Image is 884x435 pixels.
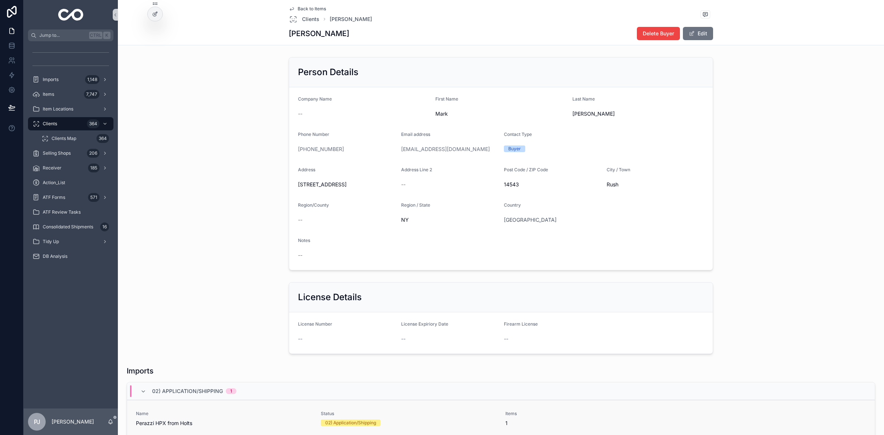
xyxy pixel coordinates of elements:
[298,238,310,243] span: Notes
[87,119,99,128] div: 364
[97,134,109,143] div: 364
[28,73,113,86] a: Imports1,148
[52,418,94,425] p: [PERSON_NAME]
[607,181,704,188] span: Rush
[321,411,497,417] span: Status
[298,66,358,78] h2: Person Details
[28,147,113,160] a: Selling Shops206
[637,27,680,40] button: Delete Buyer
[401,145,490,153] a: [EMAIL_ADDRESS][DOMAIN_NAME]
[28,191,113,204] a: ATF Forms571
[87,149,99,158] div: 206
[43,209,81,215] span: ATF Review Tasks
[58,9,84,21] img: App logo
[43,106,73,112] span: Item Locations
[127,366,154,376] h1: Imports
[28,220,113,234] a: Consolidated Shipments16
[100,222,109,231] div: 16
[302,15,319,23] span: Clients
[298,96,332,102] span: Company Name
[572,110,704,117] span: [PERSON_NAME]
[84,90,99,99] div: 7,747
[34,417,40,426] span: PJ
[435,96,458,102] span: First Name
[289,15,319,24] a: Clients
[24,41,118,273] div: scrollable content
[88,164,99,172] div: 185
[435,110,567,117] span: Mark
[504,216,557,224] a: [GEOGRAPHIC_DATA]
[136,420,312,427] span: Perazzi HPX from Holts
[28,29,113,41] button: Jump to...CtrlK
[289,6,326,12] a: Back to Items
[504,167,548,172] span: Post Code / ZIP Code
[28,235,113,248] a: Tidy Up
[152,387,223,395] span: 02) Application/Shipping
[28,206,113,219] a: ATF Review Tasks
[508,145,521,152] div: Buyer
[607,167,630,172] span: City / Town
[136,411,312,417] span: Name
[401,131,430,137] span: Email address
[43,165,62,171] span: Receiver
[289,28,349,39] h1: [PERSON_NAME]
[298,6,326,12] span: Back to Items
[504,131,532,137] span: Contact Type
[572,96,595,102] span: Last Name
[504,181,601,188] span: 14543
[43,180,65,186] span: Action_List
[104,32,110,38] span: K
[298,202,329,208] span: Region/County
[88,193,99,202] div: 571
[298,252,302,259] span: --
[401,167,432,172] span: Address Line 2
[298,167,315,172] span: Address
[504,202,521,208] span: Country
[330,15,372,23] a: [PERSON_NAME]
[43,253,67,259] span: DB Analysis
[28,88,113,101] a: Items7,747
[39,32,86,38] span: Jump to...
[298,110,302,117] span: --
[43,91,54,97] span: Items
[43,239,59,245] span: Tidy Up
[401,321,448,327] span: License Expiriory Date
[298,291,362,303] h2: License Details
[298,335,302,343] span: --
[28,102,113,116] a: Item Locations
[43,224,93,230] span: Consolidated Shipments
[643,30,674,37] span: Delete Buyer
[298,145,344,153] a: [PHONE_NUMBER]
[52,136,76,141] span: Clients Map
[43,77,59,83] span: Imports
[401,202,430,208] span: Region / State
[298,216,302,224] span: --
[298,181,395,188] span: [STREET_ADDRESS]
[28,176,113,189] a: Action_List
[89,32,102,39] span: Ctrl
[28,161,113,175] a: Receiver185
[230,388,232,394] div: 1
[298,131,329,137] span: Phone Number
[298,321,332,327] span: License Number
[85,75,99,84] div: 1,148
[37,132,113,145] a: Clients Map364
[505,411,681,417] span: Items
[43,194,65,200] span: ATF Forms
[28,117,113,130] a: Clients364
[504,321,538,327] span: Firearm License
[325,420,376,426] div: 02) Application/Shipping
[28,250,113,263] a: DB Analysis
[401,335,406,343] span: --
[505,420,508,427] span: 1
[43,150,71,156] span: Selling Shops
[43,121,57,127] span: Clients
[401,181,406,188] span: --
[401,216,498,224] span: NY
[504,335,508,343] span: --
[683,27,713,40] button: Edit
